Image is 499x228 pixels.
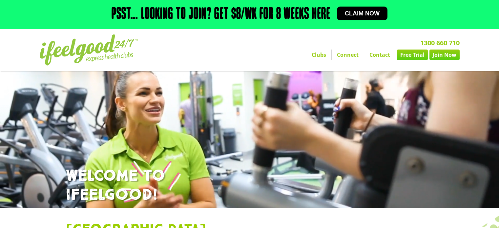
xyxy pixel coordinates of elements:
a: Free Trial [397,50,428,60]
a: Claim now [337,7,387,20]
a: Join Now [429,50,460,60]
h1: WELCOME TO IFEELGOOD! [66,167,433,204]
a: 1300 660 710 [420,38,460,47]
h2: Psst… Looking to join? Get $8/wk for 8 weeks here [112,7,330,22]
a: Clubs [306,50,331,60]
span: Claim now [345,10,380,16]
nav: Menu [189,50,460,60]
a: Connect [332,50,364,60]
a: Contact [364,50,395,60]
